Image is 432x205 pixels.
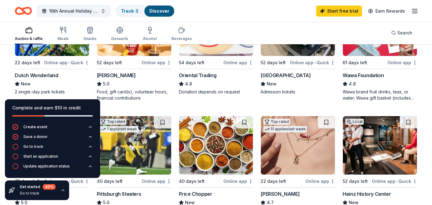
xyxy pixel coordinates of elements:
[179,72,217,79] div: Oriental Trading
[343,89,417,101] div: Wawa brand fruit drinks, teas, or water; Wawa gift basket (includes Wawa products and coupons)
[97,72,136,79] div: [PERSON_NAME]
[349,80,356,88] span: 4.8
[23,164,70,169] div: Update application status
[343,178,368,185] div: 52 days left
[100,126,138,132] div: 1 apply last week
[143,24,157,44] button: Alcohol
[263,119,290,125] div: Top rated
[267,80,277,88] span: New
[15,72,58,79] div: Dutch Wonderland
[290,59,335,66] div: Online app Quick
[97,59,122,66] div: 52 days left
[316,6,362,17] a: Start free trial
[149,8,169,14] a: Discover
[21,80,31,88] span: New
[396,179,398,184] span: •
[69,60,70,65] span: •
[23,144,43,149] div: Go to track
[343,72,384,79] div: Wawa Foundation
[261,178,286,185] div: 22 days left
[43,184,56,190] div: 40 %
[12,104,93,112] div: Complete and earn $10 in credit
[97,89,171,101] div: Food, gift card(s), volunteer hours, financial contributions
[15,24,43,44] button: Auction & raffle
[261,59,286,66] div: 52 days left
[23,124,47,129] div: Create event
[179,190,212,198] div: Price Chopper
[97,190,141,198] div: Pittsburgh Steelers
[185,80,192,88] span: 4.8
[100,119,126,125] div: Top rated
[263,126,307,132] div: 11 applies last week
[97,116,171,175] img: Image for Pittsburgh Steelers
[372,177,417,185] div: Online app Quick
[116,5,175,17] button: Track· 3Discover
[142,177,171,185] div: Online app
[142,59,171,66] div: Online app
[261,72,311,79] div: [GEOGRAPHIC_DATA]
[345,119,364,125] div: Local
[15,4,32,18] a: Home
[15,89,89,95] div: 2 single-day park tickets
[179,89,253,95] div: Donation depends on request
[20,191,56,196] div: Go to track
[223,177,253,185] div: Online app
[15,59,40,66] div: 22 days left
[12,124,93,134] button: Create event
[12,134,93,144] button: Save a donor
[20,184,56,190] div: Get started
[179,116,253,175] img: Image for Price Chopper
[83,24,96,44] button: Snacks
[305,177,335,185] div: Online app
[37,5,111,17] button: 16th Annual Holiday Auction
[179,178,205,185] div: 40 days left
[314,60,316,65] span: •
[364,6,409,17] a: Earn Rewards
[97,178,123,185] div: 40 days left
[12,163,93,173] button: Update application status
[83,36,96,41] div: Snacks
[343,190,391,198] div: Heinz History Center
[23,154,58,159] div: Start an application
[261,116,335,175] img: Image for Kendra Scott
[261,89,335,95] div: Admission tickets
[179,59,204,66] div: 54 days left
[57,36,69,41] div: Meals
[44,59,89,66] div: Online app Quick
[397,29,412,37] span: Search
[49,7,98,15] span: 16th Annual Holiday Auction
[171,36,192,41] div: Beverages
[111,36,128,41] div: Desserts
[23,134,48,139] div: Save a donor
[57,24,69,44] button: Meals
[111,24,128,44] button: Desserts
[143,36,157,41] div: Alcohol
[103,80,109,88] span: 5.0
[12,153,93,163] button: Start an application
[387,59,417,66] div: Online app
[171,24,192,44] button: Beverages
[12,144,93,153] button: Go to track
[223,59,253,66] div: Online app
[343,116,417,175] img: Image for Heinz History Center
[15,36,43,41] div: Auction & raffle
[121,8,138,14] a: Track· 3
[343,59,367,66] div: 61 days left
[386,27,417,39] button: Search
[261,190,300,198] div: [PERSON_NAME]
